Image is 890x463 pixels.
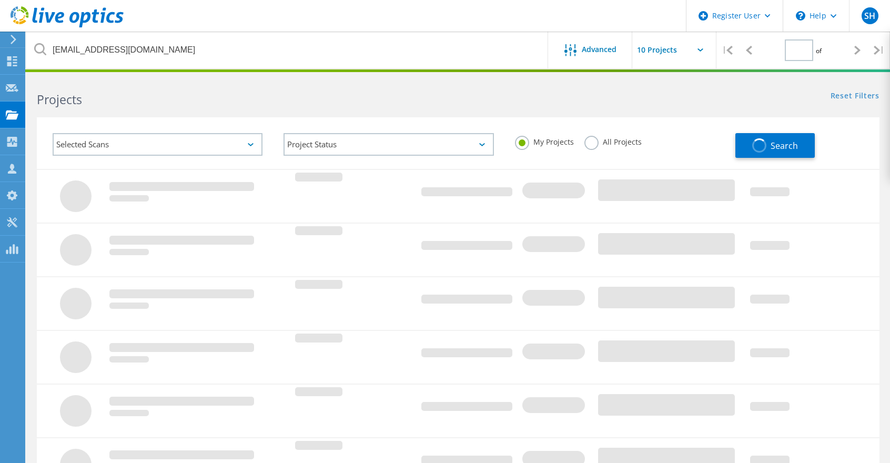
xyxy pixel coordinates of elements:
[716,32,738,69] div: |
[582,46,616,53] span: Advanced
[26,32,549,68] input: Search projects by name, owner, ID, company, etc
[515,136,574,146] label: My Projects
[796,11,805,21] svg: \n
[584,136,642,146] label: All Projects
[816,46,822,55] span: of
[37,91,82,108] b: Projects
[831,92,879,101] a: Reset Filters
[53,133,262,156] div: Selected Scans
[868,32,890,69] div: |
[864,12,875,20] span: SH
[11,22,124,29] a: Live Optics Dashboard
[771,140,798,152] span: Search
[284,133,493,156] div: Project Status
[735,133,815,158] button: Search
